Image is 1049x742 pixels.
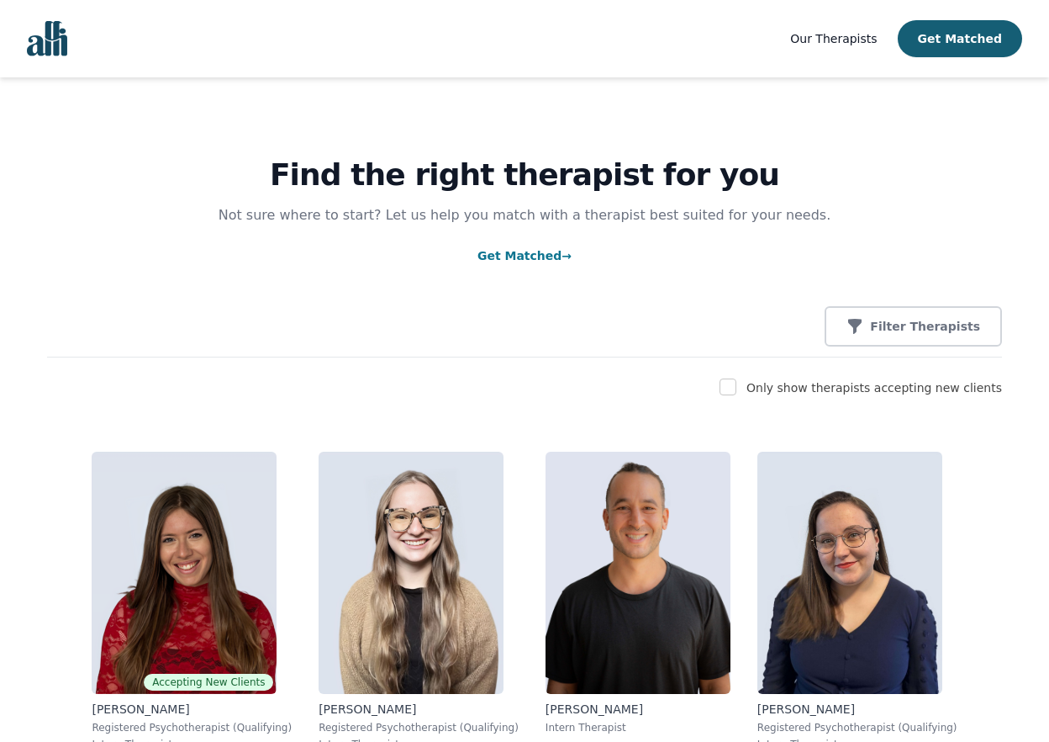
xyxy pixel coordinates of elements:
[757,701,957,718] p: [PERSON_NAME]
[546,721,730,734] p: Intern Therapist
[790,29,877,49] a: Our Therapists
[561,249,572,262] span: →
[92,721,292,734] p: Registered Psychotherapist (Qualifying)
[898,20,1022,57] button: Get Matched
[870,318,980,335] p: Filter Therapists
[757,452,942,694] img: Vanessa_McCulloch
[47,158,1002,192] h1: Find the right therapist for you
[477,249,572,262] a: Get Matched
[319,452,503,694] img: Faith_Woodley
[92,452,277,694] img: Alisha_Levine
[27,21,67,56] img: alli logo
[546,452,730,694] img: Kavon_Banejad
[92,701,292,718] p: [PERSON_NAME]
[546,701,730,718] p: [PERSON_NAME]
[825,306,1002,347] button: Filter Therapists
[144,674,273,691] span: Accepting New Clients
[319,701,519,718] p: [PERSON_NAME]
[757,721,957,734] p: Registered Psychotherapist (Qualifying)
[202,205,847,225] p: Not sure where to start? Let us help you match with a therapist best suited for your needs.
[746,381,1002,395] label: Only show therapists accepting new clients
[319,721,519,734] p: Registered Psychotherapist (Qualifying)
[790,32,877,45] span: Our Therapists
